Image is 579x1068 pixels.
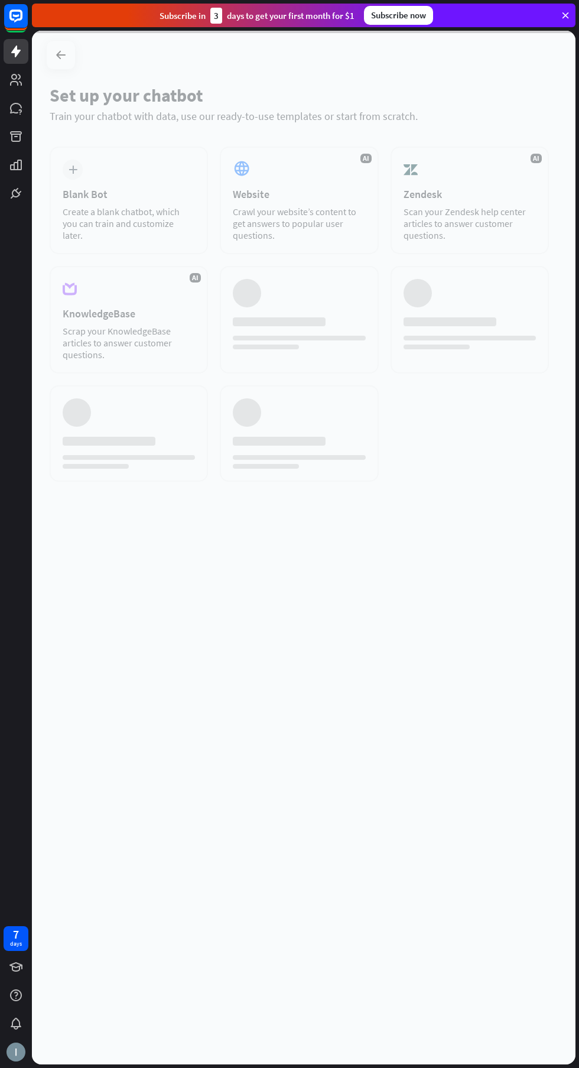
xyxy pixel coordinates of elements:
[4,926,28,951] a: 7 days
[10,940,22,948] div: days
[210,8,222,24] div: 3
[160,8,354,24] div: Subscribe in days to get your first month for $1
[13,929,19,940] div: 7
[364,6,433,25] div: Subscribe now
